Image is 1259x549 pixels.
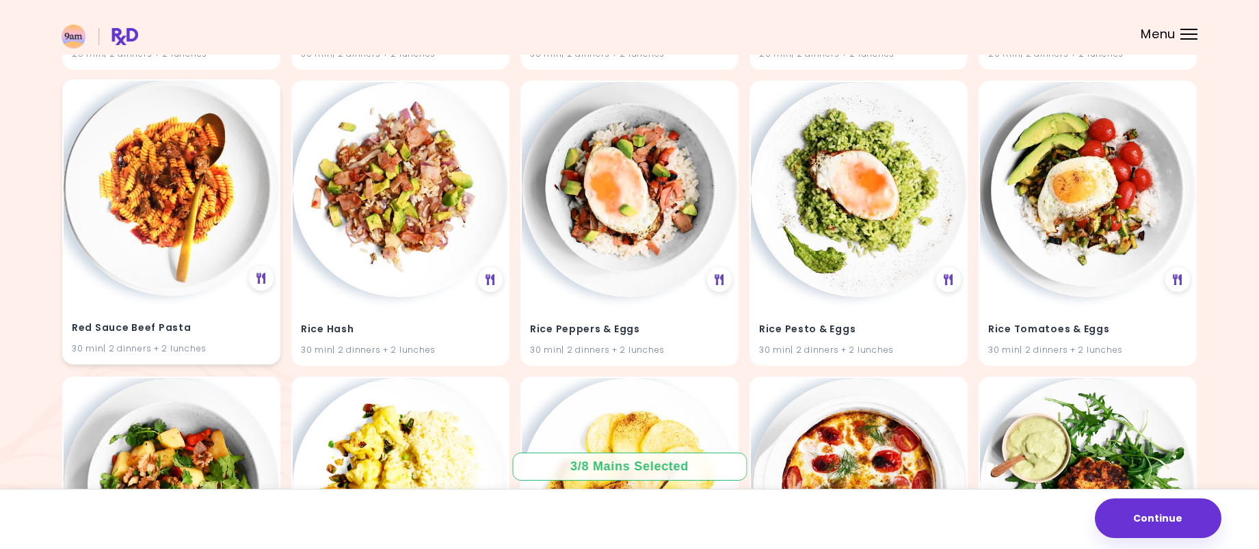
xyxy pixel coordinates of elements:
h4: Rice Pesto & Eggs [759,319,958,340]
h4: Red Sauce Beef Pasta [72,317,271,339]
div: See Meal Plan [1165,267,1190,292]
div: See Meal Plan [936,267,961,292]
div: 3 / 8 Mains Selected [561,458,699,475]
h4: Rice Peppers & Eggs [530,319,729,340]
div: 30 min | 2 dinners + 2 lunches [988,343,1187,356]
h4: Rice Tomatoes & Eggs [988,319,1187,340]
div: 30 min | 2 dinners + 2 lunches [301,343,500,356]
span: Menu [1141,28,1176,40]
img: RxDiet [62,25,138,49]
div: 30 min | 2 dinners + 2 lunches [759,343,958,356]
div: See Meal Plan [707,267,732,292]
div: See Meal Plan [478,267,503,292]
div: See Meal Plan [249,266,274,291]
div: 30 min | 2 dinners + 2 lunches [72,342,271,355]
div: 30 min | 2 dinners + 2 lunches [530,343,729,356]
h4: Rice Hash [301,319,500,340]
button: Continue [1095,498,1221,538]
